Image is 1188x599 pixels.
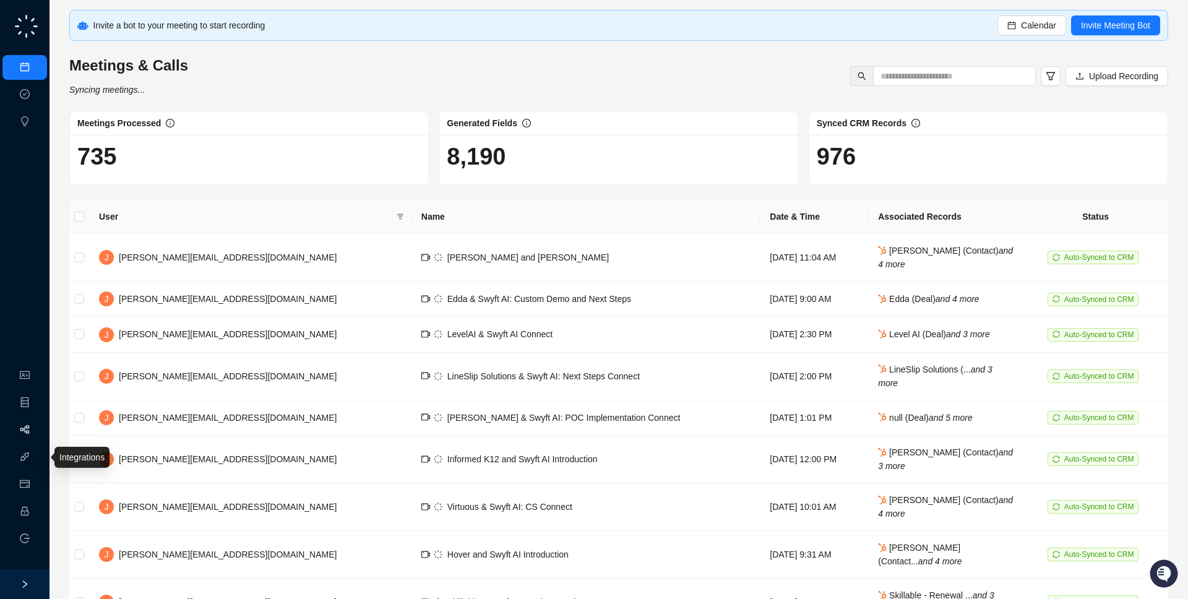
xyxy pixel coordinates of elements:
span: Auto-Synced to CRM [1064,413,1134,422]
button: Calendar [997,15,1066,35]
td: [DATE] 11:04 AM [760,234,868,282]
span: sync [1052,503,1060,511]
th: Name [411,200,760,234]
span: upload [1075,72,1084,80]
span: [PERSON_NAME][EMAIL_ADDRESS][DOMAIN_NAME] [119,413,337,423]
span: video-camera [421,413,430,421]
img: logo-small-inverted-DW8HDUn_.png [434,253,442,262]
div: Start new chat [42,112,203,124]
span: Auto-Synced to CRM [1064,295,1134,304]
i: Syncing meetings... [69,85,145,95]
span: logout [20,533,30,543]
span: null (Deal) [878,413,973,423]
span: video-camera [421,371,430,380]
span: info-circle [166,119,174,127]
span: [PERSON_NAME][EMAIL_ADDRESS][DOMAIN_NAME] [119,294,337,304]
span: video-camera [421,455,430,463]
i: and 3 more [878,364,992,388]
span: sync [1052,373,1060,380]
span: Informed K12 and Swyft AI Introduction [447,454,598,464]
span: Meetings Processed [77,118,161,128]
img: logo-small-C4UdH2pc.png [12,12,40,40]
span: [PERSON_NAME] (Contact) [878,246,1013,269]
td: [DATE] 9:31 AM [760,531,868,579]
h3: Meetings & Calls [69,56,188,75]
img: Swyft AI [12,12,37,37]
span: [PERSON_NAME][EMAIL_ADDRESS][DOMAIN_NAME] [119,329,337,339]
a: 📶Status [51,168,100,191]
span: J [105,369,109,383]
span: Generated Fields [447,118,517,128]
span: [PERSON_NAME][EMAIL_ADDRESS][DOMAIN_NAME] [119,502,337,512]
span: filter [397,213,404,220]
span: Auto-Synced to CRM [1064,372,1134,381]
i: and 3 more [878,447,1013,471]
span: Status [68,173,95,186]
span: J [105,411,109,424]
i: and 5 more [929,413,973,423]
span: J [105,251,109,264]
span: Calendar [1021,19,1056,32]
span: video-camera [421,295,430,303]
span: [PERSON_NAME][EMAIL_ADDRESS][DOMAIN_NAME] [119,252,337,262]
img: logo-small-inverted-DW8HDUn_.png [434,502,442,511]
h1: 8,190 [447,142,790,171]
a: Powered byPylon [87,203,150,213]
span: info-circle [522,119,531,127]
span: filter [1046,71,1056,81]
span: sync [1052,455,1060,463]
span: Docs [25,173,46,186]
span: Upload Recording [1089,69,1158,83]
span: sync [1052,330,1060,338]
span: [PERSON_NAME][EMAIL_ADDRESS][DOMAIN_NAME] [119,454,337,464]
span: [PERSON_NAME][EMAIL_ADDRESS][DOMAIN_NAME] [119,549,337,559]
td: [DATE] 1:01 PM [760,400,868,436]
h1: 976 [817,142,1160,171]
span: LevelAI & Swyft AI Connect [447,329,553,339]
span: Auto-Synced to CRM [1064,550,1134,559]
button: Invite Meeting Bot [1071,15,1160,35]
i: and 4 more [936,294,979,304]
span: J [105,292,109,306]
span: Synced CRM Records [817,118,906,128]
img: logo-small-inverted-DW8HDUn_.png [434,550,442,559]
span: [PERSON_NAME] (Contact) [878,495,1013,519]
span: Virtuous & Swyft AI: CS Connect [447,502,572,512]
span: User [99,210,392,223]
span: Invite Meeting Bot [1081,19,1150,32]
h2: How can we help? [12,69,225,89]
span: Edda & Swyft AI: Custom Demo and Next Steps [447,294,631,304]
span: [PERSON_NAME][EMAIL_ADDRESS][DOMAIN_NAME] [119,371,337,381]
th: Date & Time [760,200,868,234]
span: [PERSON_NAME] (Contact... [878,543,962,566]
span: filter [394,207,407,226]
span: [PERSON_NAME] and [PERSON_NAME] [447,252,609,262]
th: Associated Records [868,200,1023,234]
th: Status [1023,200,1168,234]
span: J [105,500,109,514]
button: Start new chat [210,116,225,131]
iframe: Open customer support [1148,558,1182,592]
span: sync [1052,254,1060,261]
span: calendar [1007,21,1016,30]
td: [DATE] 10:01 AM [760,483,868,531]
span: Auto-Synced to CRM [1064,253,1134,262]
span: Level AI (Deal) [878,329,990,339]
div: 📶 [56,175,66,184]
i: and 4 more [878,246,1013,269]
h1: 735 [77,142,421,171]
td: [DATE] 12:00 PM [760,436,868,483]
span: Auto-Synced to CRM [1064,502,1134,511]
span: LineSlip Solutions & Swyft AI: Next Steps Connect [447,371,640,381]
span: info-circle [911,119,920,127]
img: logo-small-inverted-DW8HDUn_.png [434,372,442,381]
span: sync [1052,414,1060,421]
span: search [858,72,866,80]
button: Upload Recording [1065,66,1168,86]
span: sync [1052,551,1060,558]
span: video-camera [421,253,430,262]
td: [DATE] 2:00 PM [760,353,868,400]
span: sync [1052,295,1060,303]
span: [PERSON_NAME] & Swyft AI: POC Implementation Connect [447,413,681,423]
